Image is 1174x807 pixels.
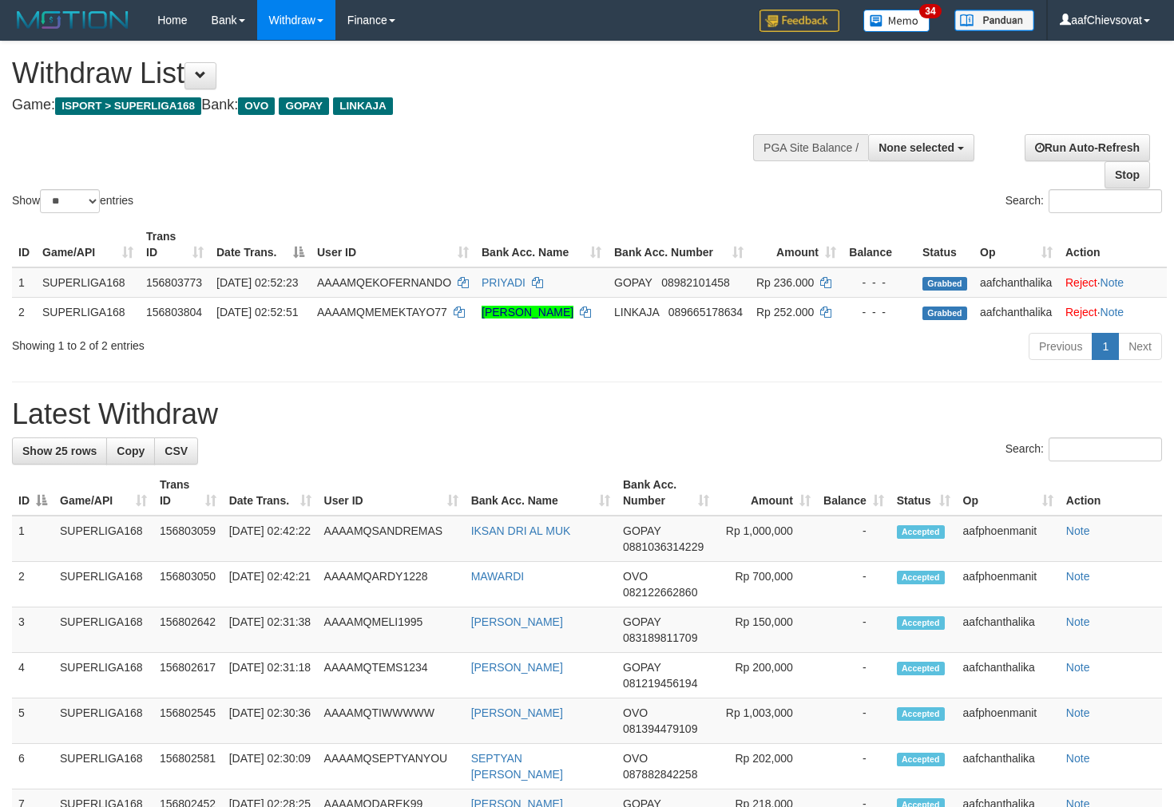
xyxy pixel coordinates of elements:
[1005,437,1162,461] label: Search:
[716,607,817,653] td: Rp 150,000
[716,562,817,607] td: Rp 700,000
[916,222,974,267] th: Status
[318,607,465,653] td: AAAAMQMELI1995
[153,653,223,698] td: 156802617
[223,516,318,562] td: [DATE] 02:42:22
[668,306,743,318] span: Copy 089665178634 to clipboard
[318,516,465,562] td: AAAAMQSANDREMAS
[1066,524,1090,537] a: Note
[22,445,97,457] span: Show 25 rows
[756,276,814,289] span: Rp 236.000
[817,470,890,516] th: Balance: activate to sort column ascending
[608,222,750,267] th: Bank Acc. Number: activate to sort column ascending
[12,331,478,354] div: Showing 1 to 2 of 2 entries
[54,562,153,607] td: SUPERLIGA168
[1101,306,1124,318] a: Note
[140,222,210,267] th: Trans ID: activate to sort column ascending
[957,653,1060,698] td: aafchanthalika
[1060,470,1162,516] th: Action
[153,562,223,607] td: 156803050
[957,698,1060,744] td: aafphoenmanit
[12,222,36,267] th: ID
[817,516,890,562] td: -
[482,306,573,318] a: [PERSON_NAME]
[957,607,1060,653] td: aafchanthalika
[40,189,100,213] select: Showentries
[12,297,36,326] td: 2
[817,698,890,744] td: -
[1025,134,1150,161] a: Run Auto-Refresh
[1049,437,1162,461] input: Search:
[716,744,817,789] td: Rp 202,000
[1029,333,1093,360] a: Previous
[318,744,465,789] td: AAAAMQSEPTYANYOU
[471,661,563,674] a: [PERSON_NAME]
[623,631,697,644] span: Copy 083189811709 to clipboard
[12,562,54,607] td: 2
[750,222,843,267] th: Amount: activate to sort column ascending
[146,306,202,318] span: 156803804
[614,276,652,289] span: GOPAY
[471,752,563,781] a: SEPTYAN [PERSON_NAME]
[471,570,525,583] a: MAWARDI
[661,276,730,289] span: Copy 08982101458 to clipboard
[897,525,945,539] span: Accepted
[471,615,563,628] a: [PERSON_NAME]
[223,562,318,607] td: [DATE] 02:42:21
[54,698,153,744] td: SUPERLIGA168
[54,607,153,653] td: SUPERLIGA168
[623,586,697,599] span: Copy 082122662860 to clipboard
[117,445,145,457] span: Copy
[957,744,1060,789] td: aafchanthalika
[623,768,697,781] span: Copy 087882842258 to clipboard
[716,698,817,744] td: Rp 1,003,000
[12,398,1162,430] h1: Latest Withdraw
[716,470,817,516] th: Amount: activate to sort column ascending
[54,653,153,698] td: SUPERLIGA168
[146,276,202,289] span: 156803773
[817,744,890,789] td: -
[623,661,660,674] span: GOPAY
[223,698,318,744] td: [DATE] 02:30:36
[974,267,1059,298] td: aafchanthalika
[12,267,36,298] td: 1
[1065,306,1097,318] a: Reject
[623,722,697,735] span: Copy 081394479109 to clipboard
[12,97,767,113] h4: Game: Bank:
[897,616,945,630] span: Accepted
[223,653,318,698] td: [DATE] 02:31:18
[1049,189,1162,213] input: Search:
[879,141,954,154] span: None selected
[318,470,465,516] th: User ID: activate to sort column ascending
[974,297,1059,326] td: aafchanthalika
[817,607,890,653] td: -
[36,297,140,326] td: SUPERLIGA168
[216,276,298,289] span: [DATE] 02:52:23
[922,307,967,320] span: Grabbed
[223,607,318,653] td: [DATE] 02:31:38
[868,134,974,161] button: None selected
[756,306,814,318] span: Rp 252.000
[311,222,475,267] th: User ID: activate to sort column ascending
[1105,161,1150,188] a: Stop
[279,97,329,115] span: GOPAY
[716,516,817,562] td: Rp 1,000,000
[12,698,54,744] td: 5
[238,97,275,115] span: OVO
[1065,276,1097,289] a: Reject
[223,744,318,789] td: [DATE] 02:30:09
[890,470,957,516] th: Status: activate to sort column ascending
[153,607,223,653] td: 156802642
[12,8,133,32] img: MOTION_logo.png
[849,275,910,291] div: - - -
[317,306,447,318] span: AAAAMQMEMEKTAYO77
[216,306,298,318] span: [DATE] 02:52:51
[333,97,393,115] span: LINKAJA
[760,10,839,32] img: Feedback.jpg
[1059,222,1167,267] th: Action
[623,615,660,628] span: GOPAY
[153,516,223,562] td: 156803059
[106,437,155,465] a: Copy
[318,698,465,744] td: AAAAMQTIWWWWW
[1066,570,1090,583] a: Note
